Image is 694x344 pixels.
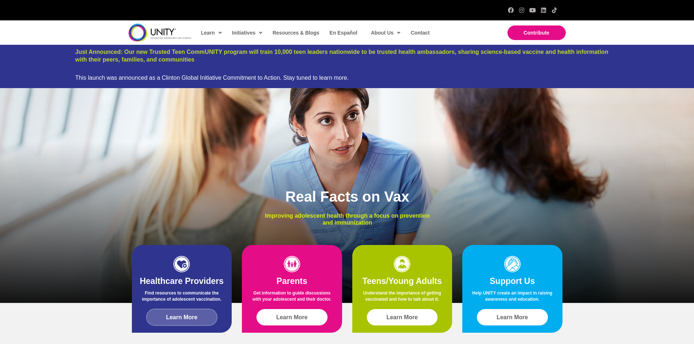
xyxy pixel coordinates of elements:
[259,212,435,226] p: Improving adolescent health through a focus on prevention and immunization
[173,256,190,272] img: icon-HCP-1
[552,7,557,13] a: TikTok
[129,24,191,41] img: unity-logo-dark
[360,290,445,306] p: Understand the importance of getting vaccinated and how to talk about it.
[508,7,514,13] a: Facebook
[507,25,566,40] a: Contribute
[201,27,222,38] span: Learn
[367,24,403,41] a: About Us
[232,27,263,38] span: Initiatives
[269,24,322,41] a: Resources & Blogs
[541,7,546,13] a: LinkedIn
[146,309,217,325] a: Learn More
[276,314,307,321] span: Learn More
[530,7,536,13] a: YouTube
[284,256,300,272] img: icon-parents-1
[367,309,438,325] a: Learn More
[470,290,555,306] p: Help UNITY create an impact in raising awareness and education.
[497,314,528,321] span: Learn More
[75,74,619,81] div: This launch was announced as a Clinton Global Initiative Commitment to Action. Stay tuned to lear...
[272,30,319,36] span: Resources & Blogs
[477,309,548,325] a: Learn More
[360,276,445,287] h2: Teens/Young Adults
[504,256,521,272] img: icon-support-1
[411,30,430,36] span: Contact
[519,7,525,13] a: Instagram
[249,290,335,306] p: Get information to guide discussions with your adolescent and their doctor.
[387,314,418,321] span: Learn More
[326,24,360,41] a: En Español
[470,276,555,287] h2: Support Us
[524,30,549,36] span: Contribute
[371,27,400,38] span: About Us
[249,276,335,287] h2: Parents
[394,256,410,272] img: icon-teens-1
[166,314,197,321] span: Learn More
[139,290,225,306] p: Find resources to communicate the importance of adolescent vaccination.
[330,30,357,36] span: En Español
[285,189,409,205] span: Real Facts on Vax
[75,49,608,63] a: Just Announced: Our new Trusted Teen CommUNITY program will train 10,000 teen leaders nationwide ...
[407,24,432,41] a: Contact
[139,276,225,287] h2: Healthcare Providers
[256,309,328,325] a: Learn More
